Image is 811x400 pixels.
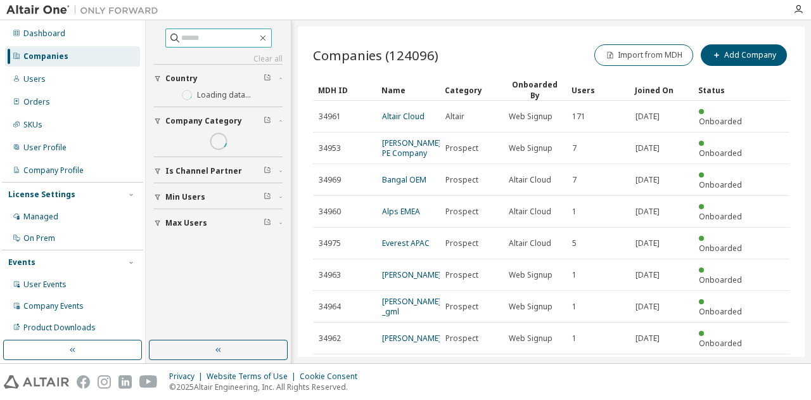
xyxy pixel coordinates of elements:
[165,192,205,202] span: Min Users
[699,274,742,285] span: Onboarded
[23,165,84,176] div: Company Profile
[169,382,365,392] p: © 2025 Altair Engineering, Inc. All Rights Reserved.
[319,175,341,185] span: 34969
[382,174,426,185] a: Bangal OEM
[445,80,498,100] div: Category
[381,80,435,100] div: Name
[23,51,68,61] div: Companies
[445,238,478,248] span: Prospect
[118,375,132,389] img: linkedin.svg
[319,270,341,280] span: 34963
[154,157,283,185] button: Is Channel Partner
[382,333,441,344] a: [PERSON_NAME]
[698,80,751,100] div: Status
[300,371,365,382] div: Cookie Consent
[509,112,552,122] span: Web Signup
[445,207,478,217] span: Prospect
[509,143,552,153] span: Web Signup
[509,302,552,312] span: Web Signup
[23,280,67,290] div: User Events
[165,74,198,84] span: Country
[8,190,75,200] div: License Settings
[594,44,693,66] button: Import from MDH
[699,338,742,349] span: Onboarded
[699,211,742,222] span: Onboarded
[23,301,84,311] div: Company Events
[699,179,742,190] span: Onboarded
[509,333,552,344] span: Web Signup
[635,80,688,100] div: Joined On
[98,375,111,389] img: instagram.svg
[382,238,430,248] a: Everest APAC
[207,371,300,382] div: Website Terms of Use
[23,120,42,130] div: SKUs
[382,138,441,158] a: [PERSON_NAME] PE Company
[154,107,283,135] button: Company Category
[169,371,207,382] div: Privacy
[165,166,242,176] span: Is Channel Partner
[319,302,341,312] span: 34964
[572,175,577,185] span: 7
[313,46,438,64] span: Companies (124096)
[635,270,660,280] span: [DATE]
[699,116,742,127] span: Onboarded
[23,323,96,333] div: Product Downloads
[635,112,660,122] span: [DATE]
[572,333,577,344] span: 1
[319,143,341,153] span: 34953
[445,333,478,344] span: Prospect
[699,148,742,158] span: Onboarded
[572,207,577,217] span: 1
[139,375,158,389] img: youtube.svg
[23,29,65,39] div: Dashboard
[23,143,67,153] div: User Profile
[154,65,283,93] button: Country
[6,4,165,16] img: Altair One
[572,112,585,122] span: 171
[572,302,577,312] span: 1
[154,183,283,211] button: Min Users
[77,375,90,389] img: facebook.svg
[264,74,271,84] span: Clear filter
[264,166,271,176] span: Clear filter
[319,238,341,248] span: 34975
[572,80,625,100] div: Users
[319,333,341,344] span: 34962
[23,233,55,243] div: On Prem
[509,207,551,217] span: Altair Cloud
[382,206,420,217] a: Alps EMEA
[635,143,660,153] span: [DATE]
[154,54,283,64] a: Clear all
[635,302,660,312] span: [DATE]
[382,111,425,122] a: Altair Cloud
[319,207,341,217] span: 34960
[154,209,283,237] button: Max Users
[572,143,577,153] span: 7
[445,143,478,153] span: Prospect
[382,296,441,317] a: [PERSON_NAME] _gml
[264,218,271,228] span: Clear filter
[635,175,660,185] span: [DATE]
[318,80,371,100] div: MDH ID
[165,116,242,126] span: Company Category
[699,243,742,254] span: Onboarded
[319,112,341,122] span: 34961
[572,238,577,248] span: 5
[635,333,660,344] span: [DATE]
[572,270,577,280] span: 1
[699,306,742,317] span: Onboarded
[382,269,441,280] a: [PERSON_NAME]
[4,375,69,389] img: altair_logo.svg
[23,97,50,107] div: Orders
[445,112,464,122] span: Altair
[509,238,551,248] span: Altair Cloud
[509,270,552,280] span: Web Signup
[23,212,58,222] div: Managed
[635,207,660,217] span: [DATE]
[264,192,271,202] span: Clear filter
[701,44,787,66] button: Add Company
[445,175,478,185] span: Prospect
[509,175,551,185] span: Altair Cloud
[635,238,660,248] span: [DATE]
[197,90,251,100] label: Loading data...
